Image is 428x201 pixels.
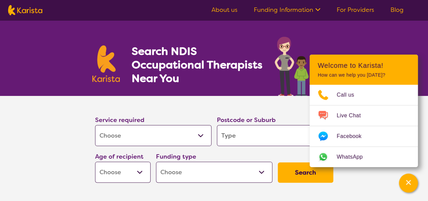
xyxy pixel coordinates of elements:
span: Live Chat [337,110,369,121]
span: WhatsApp [337,152,371,162]
input: Type [217,125,333,146]
span: Call us [337,90,362,100]
label: Age of recipient [95,153,143,161]
p: How can we help you [DATE]? [318,72,410,78]
h2: Welcome to Karista! [318,61,410,69]
img: Karista logo [8,5,42,15]
label: Funding type [156,153,196,161]
a: About us [211,6,238,14]
a: For Providers [337,6,374,14]
label: Service required [95,116,144,124]
button: Search [278,162,333,183]
label: Postcode or Suburb [217,116,276,124]
ul: Choose channel [310,85,418,167]
a: Web link opens in a new tab. [310,147,418,167]
div: Channel Menu [310,55,418,167]
h1: Search NDIS Occupational Therapists Near You [131,44,263,85]
a: Blog [390,6,404,14]
img: occupational-therapy [275,37,336,96]
a: Funding Information [254,6,320,14]
button: Channel Menu [399,174,418,193]
span: Facebook [337,131,369,141]
img: Karista logo [92,45,120,82]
